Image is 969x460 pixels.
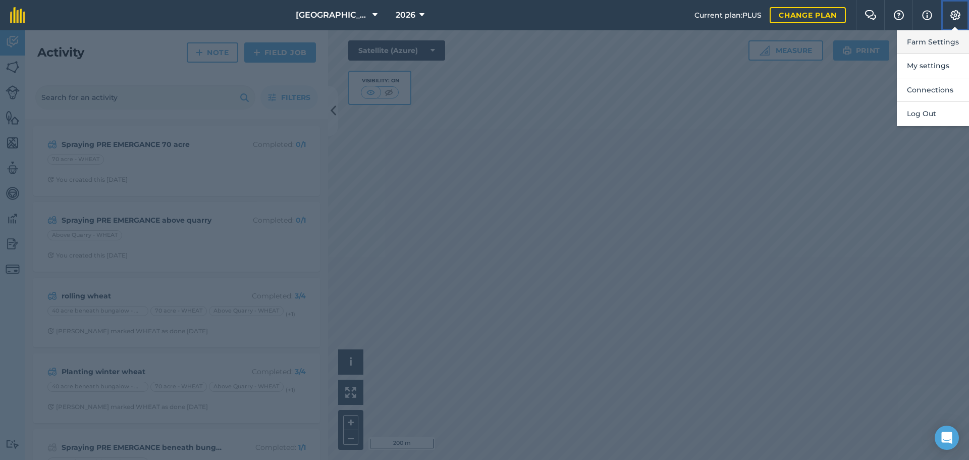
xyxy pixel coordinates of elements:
[865,10,877,20] img: Two speech bubbles overlapping with the left bubble in the forefront
[935,426,959,450] div: Open Intercom Messenger
[770,7,846,23] a: Change plan
[396,9,415,21] span: 2026
[10,7,25,23] img: fieldmargin Logo
[922,9,932,21] img: svg+xml;base64,PHN2ZyB4bWxucz0iaHR0cDovL3d3dy53My5vcmcvMjAwMC9zdmciIHdpZHRoPSIxNyIgaGVpZ2h0PSIxNy...
[897,30,969,54] button: Farm Settings
[296,9,368,21] span: [GEOGRAPHIC_DATA]
[893,10,905,20] img: A question mark icon
[897,102,969,126] button: Log Out
[897,78,969,102] button: Connections
[949,10,961,20] img: A cog icon
[897,54,969,78] button: My settings
[694,10,762,21] span: Current plan : PLUS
